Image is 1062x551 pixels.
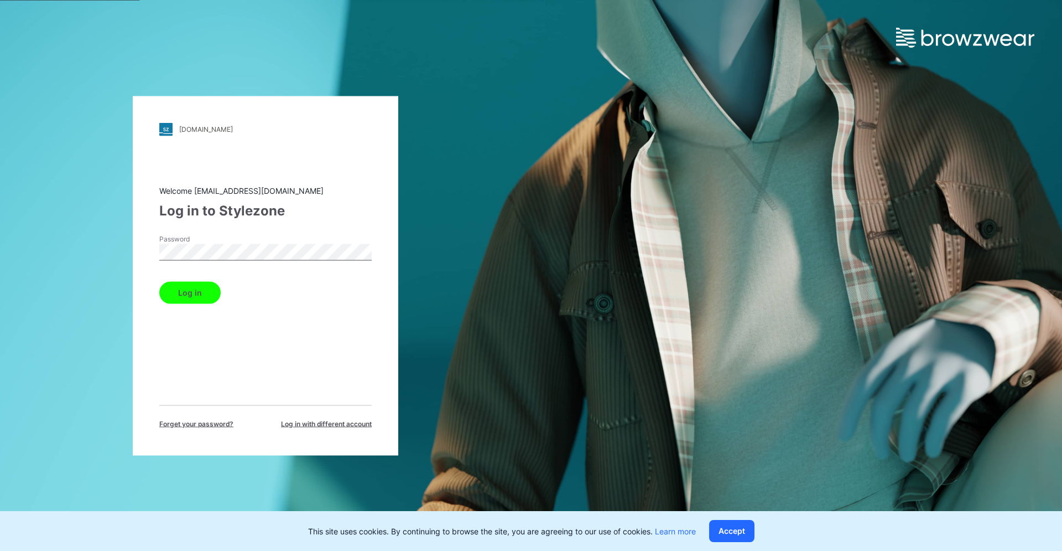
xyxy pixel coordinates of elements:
[159,234,237,244] label: Password
[655,527,696,536] a: Learn more
[896,28,1034,48] img: browzwear-logo.e42bd6dac1945053ebaf764b6aa21510.svg
[159,122,173,136] img: stylezone-logo.562084cfcfab977791bfbf7441f1a819.svg
[159,419,233,429] span: Forget your password?
[281,419,372,429] span: Log in with different account
[159,281,221,303] button: Log in
[159,184,372,196] div: Welcome [EMAIL_ADDRESS][DOMAIN_NAME]
[308,526,696,537] p: This site uses cookies. By continuing to browse the site, you are agreeing to our use of cookies.
[159,200,372,220] div: Log in to Stylezone
[179,125,233,133] div: [DOMAIN_NAME]
[159,122,372,136] a: [DOMAIN_NAME]
[709,520,754,542] button: Accept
